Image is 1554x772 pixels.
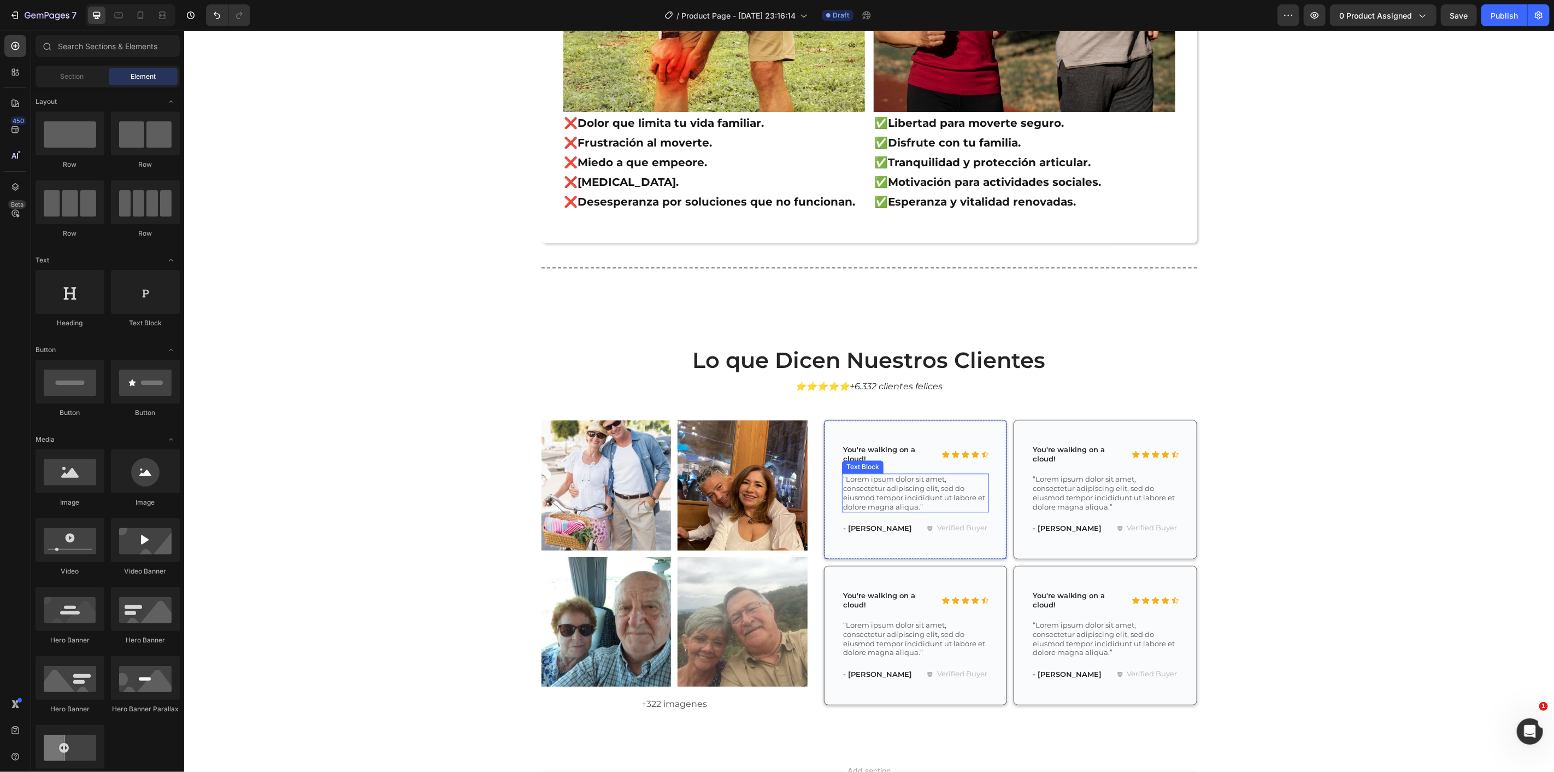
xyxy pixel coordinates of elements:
span: Product Page - [DATE] 23:16:14 [681,10,796,21]
span: Button [36,345,56,355]
p: 7 [72,9,76,22]
p: ✅Tranquilidad y protección articular. [691,122,990,142]
div: Row [36,229,104,238]
span: Toggle open [162,252,180,269]
span: / [676,10,679,21]
div: Row [111,160,180,169]
p: - [PERSON_NAME] [849,493,918,502]
p: Verified Buyer [753,492,803,503]
p: You're walking on a cloud! [659,414,752,433]
span: Layout [36,97,57,107]
span: Toggle open [162,341,180,359]
span: Draft [833,10,849,20]
p: ❌Frustración al moverte. [380,102,680,122]
div: Hero Banner [36,704,104,714]
p: - [PERSON_NAME] [659,493,728,502]
div: Button [36,408,104,418]
iframe: Design area [184,31,1554,772]
p: You're walking on a cloud! [849,560,941,579]
div: Image [36,498,104,507]
div: Hero Banner Parallax [111,704,180,714]
p: ❌[MEDICAL_DATA]. [380,142,680,161]
div: Image [111,498,180,507]
input: Search Sections & Elements [36,35,180,57]
span: Add section [659,734,711,746]
p: “Lorem ipsum dolor sit amet, consectetur adipiscing elit, sed do eiusmod tempor incididunt ut lab... [659,444,804,481]
p: ✅Libertad para moverte seguro. [691,83,990,102]
p: “Lorem ipsum dolor sit amet, consectetur adipiscing elit, sed do eiusmod tempor incididunt ut lab... [849,590,993,627]
div: Beta [8,200,26,209]
h2: Lo que Dicen Nuestros Clientes [357,314,1013,345]
span: Section [61,72,84,81]
p: ⭐⭐⭐⭐⭐+6.332 clientes felices [358,350,1012,362]
div: Text Block [111,318,180,328]
img: gempages_578748381422158567-faa72f8d-acfc-4f19-aaf7-250d30592ff0.jpg [493,527,623,657]
p: - [PERSON_NAME] [849,639,918,648]
div: Video [36,566,104,576]
div: Hero Banner [111,635,180,645]
div: Row [111,229,180,238]
button: Publish [1481,4,1527,26]
button: Save [1441,4,1477,26]
div: Button [111,408,180,418]
img: gempages_578748381422158567-3b1adb5d-a2d9-4fe1-b345-883fbf6b35c9.jpg [357,527,487,657]
p: Verified Buyer [943,492,993,503]
div: Video Banner [111,566,180,576]
p: +322 imagenes [358,666,623,682]
span: Toggle open [162,93,180,110]
img: gempages_578748381422158567-94b9a782-623f-4a57-97b9-15e9ba6e58eb.jpg [357,390,487,520]
button: 0 product assigned [1330,4,1437,26]
span: Media [36,435,55,445]
div: Undo/Redo [206,4,250,26]
div: Publish [1491,10,1518,21]
p: ❌Dolor que limita tu vida familiar. [380,83,680,102]
p: You're walking on a cloud! [659,560,752,579]
span: Toggle open [162,431,180,448]
p: ✅Motivación para actividades sociales. [691,142,990,161]
button: 7 [4,4,81,26]
span: Text [36,255,49,265]
p: Verified Buyer [943,638,993,649]
img: gempages_578748381422158567-27893436-3a3b-4a72-8646-a9f41df6d3f0.jpg [493,390,623,520]
div: Row [36,160,104,169]
div: 450 [10,116,26,125]
p: Verified Buyer [753,638,803,649]
div: Text Block [660,431,697,441]
iframe: Intercom live chat [1517,718,1543,745]
span: Element [131,72,156,81]
p: “Lorem ipsum dolor sit amet, consectetur adipiscing elit, sed do eiusmod tempor incididunt ut lab... [659,590,804,627]
p: You're walking on a cloud! [849,414,941,433]
p: ❌Miedo a que empeore. [380,122,680,142]
p: ✅Disfrute con tu familia. [691,102,990,122]
p: “Lorem ipsum dolor sit amet, consectetur adipiscing elit, sed do eiusmod tempor incididunt ut lab... [849,444,993,481]
span: 0 product assigned [1339,10,1412,21]
div: Heading [36,318,104,328]
p: - [PERSON_NAME] [659,639,728,648]
p: ❌Desesperanza por soluciones que no funcionan. [380,161,680,181]
div: Hero Banner [36,635,104,645]
p: ✅Esperanza y vitalidad renovadas. [691,161,990,181]
span: 1 [1539,702,1548,711]
span: Save [1450,11,1468,20]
